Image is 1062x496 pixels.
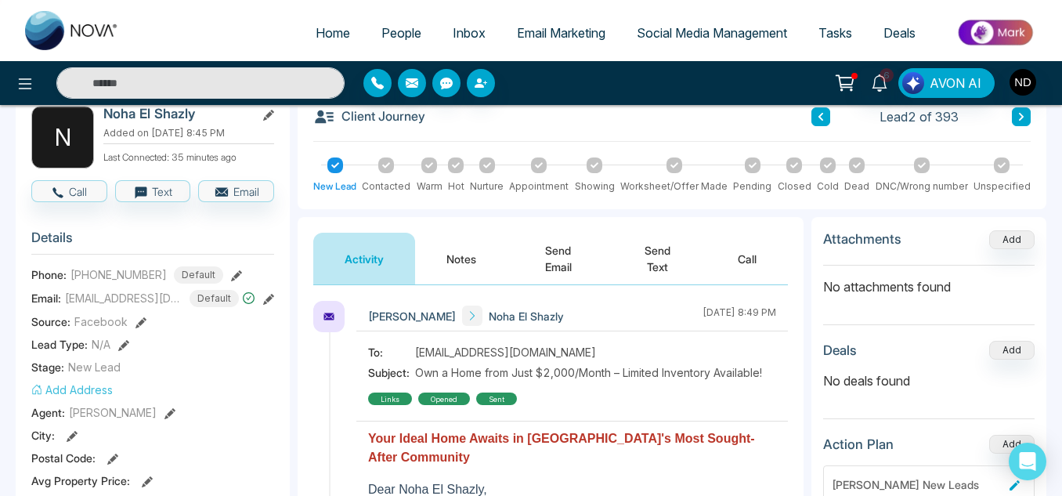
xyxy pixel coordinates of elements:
[844,179,869,194] div: Dead
[68,359,121,375] span: New Lead
[973,179,1031,194] div: Unspecified
[823,266,1035,296] p: No attachments found
[880,107,959,126] span: Lead 2 of 393
[103,126,274,140] p: Added on [DATE] 8:45 PM
[31,427,55,444] span: City :
[778,179,811,194] div: Closed
[31,106,94,168] div: N
[31,404,65,421] span: Agent:
[368,393,412,405] div: links
[368,308,456,324] span: [PERSON_NAME]
[103,147,274,165] p: Last Connected: 35 minutes ago
[65,290,182,306] span: [EMAIL_ADDRESS][DOMAIN_NAME]
[448,179,464,194] div: Hot
[313,179,356,194] div: New Lead
[823,371,1035,390] p: No deals found
[637,25,787,41] span: Social Media Management
[989,230,1035,249] button: Add
[381,25,421,41] span: People
[368,344,415,360] span: To:
[190,290,239,307] span: Default
[31,266,67,283] span: Phone:
[415,344,596,360] span: [EMAIL_ADDRESS][DOMAIN_NAME]
[31,290,61,306] span: Email:
[418,393,470,405] div: Opened
[803,18,868,48] a: Tasks
[989,341,1035,360] button: Add
[31,450,96,466] span: Postal Code :
[823,342,857,358] h3: Deals
[198,180,274,202] button: Email
[103,106,249,121] h2: Noha El Shazly
[31,230,274,254] h3: Details
[898,68,995,98] button: AVON AI
[437,18,501,48] a: Inbox
[69,404,157,421] span: [PERSON_NAME]
[31,359,64,375] span: Stage:
[174,266,223,284] span: Default
[989,435,1035,454] button: Add
[31,472,130,489] span: Avg Property Price :
[74,313,128,330] span: Facebook
[25,11,119,50] img: Nova CRM Logo
[470,179,504,194] div: Nurture
[621,18,803,48] a: Social Media Management
[31,180,107,202] button: Call
[868,18,931,48] a: Deals
[861,68,898,96] a: 6
[823,231,901,247] h3: Attachments
[880,68,894,82] span: 6
[883,25,916,41] span: Deals
[70,266,167,283] span: [PHONE_NUMBER]
[620,179,728,194] div: Worksheet/Offer Made
[417,179,442,194] div: Warm
[31,382,113,398] button: Add Address
[508,233,609,284] button: Send Email
[362,179,410,194] div: Contacted
[415,364,762,381] span: Own a Home from Just $2,000/Month – Limited Inventory Available!
[31,313,70,330] span: Source:
[415,233,508,284] button: Notes
[706,233,788,284] button: Call
[366,18,437,48] a: People
[902,72,924,94] img: Lead Flow
[703,306,776,326] div: [DATE] 8:49 PM
[575,179,615,194] div: Showing
[989,232,1035,245] span: Add
[501,18,621,48] a: Email Marketing
[313,106,425,128] h3: Client Journey
[1009,443,1046,480] div: Open Intercom Messenger
[1010,69,1036,96] img: User Avatar
[939,15,1053,50] img: Market-place.gif
[489,308,564,324] span: Noha El Shazly
[316,25,350,41] span: Home
[818,25,852,41] span: Tasks
[817,179,839,194] div: Cold
[930,74,981,92] span: AVON AI
[509,179,569,194] div: Appointment
[733,179,771,194] div: Pending
[368,364,415,381] span: Subject:
[92,336,110,353] span: N/A
[313,233,415,284] button: Activity
[517,25,605,41] span: Email Marketing
[453,25,486,41] span: Inbox
[823,436,894,452] h3: Action Plan
[832,476,1003,493] div: [PERSON_NAME] New Leads
[300,18,366,48] a: Home
[476,393,517,405] div: sent
[115,180,191,202] button: Text
[31,336,88,353] span: Lead Type:
[609,233,706,284] button: Send Text
[876,179,968,194] div: DNC/Wrong number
